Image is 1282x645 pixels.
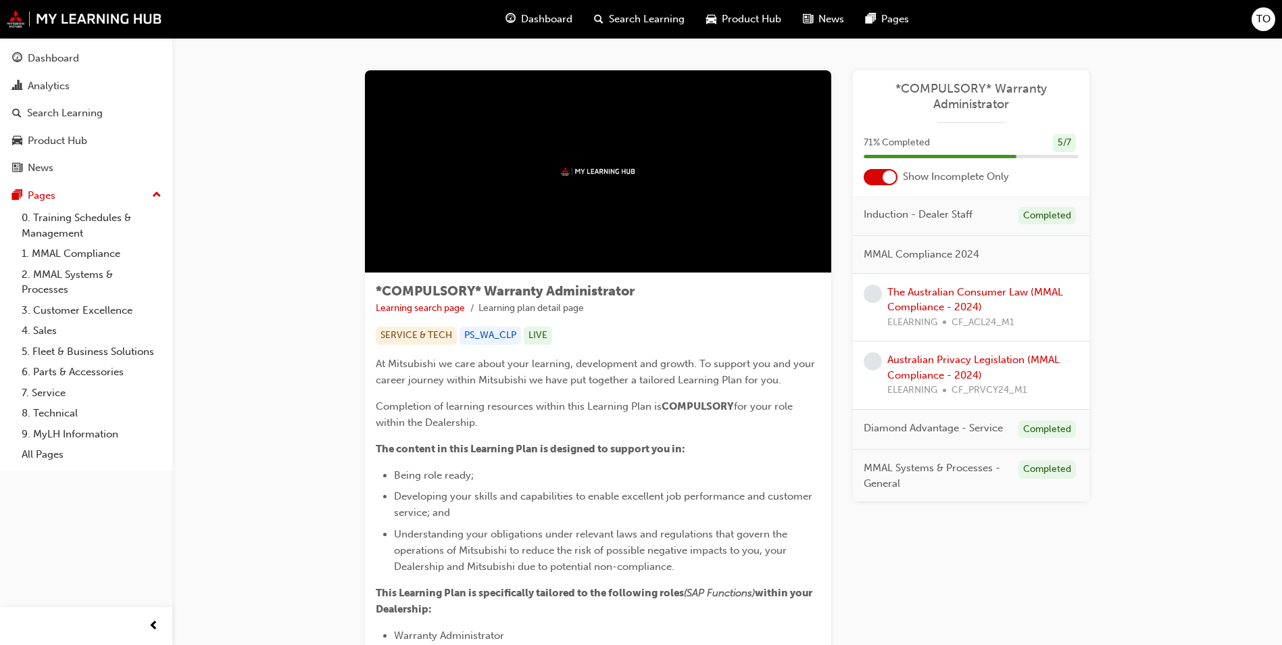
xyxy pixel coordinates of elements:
a: 0. Training Schedules & Management [16,208,167,243]
a: Analytics [5,74,167,99]
a: car-iconProduct Hub [695,5,792,33]
div: Product Hub [28,133,87,149]
a: 1. MMAL Compliance [16,243,167,264]
span: guage-icon [506,11,516,28]
span: News [818,11,844,27]
a: 9. MyLH Information [16,424,167,445]
div: Dashboard [28,51,79,66]
span: learningRecordVerb_NONE-icon [864,285,882,303]
a: 4. Sales [16,320,167,341]
span: Warranty Administrator [394,629,504,642]
a: News [5,156,167,181]
span: Understanding your obligations under relevant laws and regulations that govern the operations of ... [394,528,790,573]
a: All Pages [16,444,167,465]
button: Pages [5,183,167,208]
span: *COMPULSORY* Warranty Administrator [376,283,635,299]
span: search-icon [594,11,603,28]
span: guage-icon [12,53,22,65]
span: Search Learning [609,11,685,27]
div: 5 / 7 [1053,134,1076,152]
div: LIVE [524,327,552,345]
a: Dashboard [5,46,167,71]
span: 71 % Completed [864,135,930,151]
a: Australian Privacy Legislation (MMAL Compliance - 2024) [887,354,1060,381]
span: search-icon [12,107,22,120]
span: Diamond Advantage - Service [864,421,1003,436]
span: At Mitsubishi we care about your learning, development and growth. To support you and your career... [376,358,818,386]
div: Completed [1018,207,1076,225]
a: 6. Parts & Accessories [16,362,167,383]
span: Pages [881,11,909,27]
div: Completed [1018,460,1076,479]
a: news-iconNews [792,5,855,33]
span: ELEARNING [887,315,937,331]
span: for your role within the Dealership. [376,400,795,429]
div: Search Learning [27,105,103,121]
span: (SAP Functions) [684,587,755,599]
a: search-iconSearch Learning [583,5,695,33]
span: chart-icon [12,80,22,93]
span: news-icon [12,162,22,174]
span: Induction - Dealer Staff [864,207,972,222]
a: Search Learning [5,101,167,126]
button: DashboardAnalyticsSearch LearningProduct HubNews [5,43,167,183]
div: Pages [28,188,55,204]
a: 5. Fleet & Business Solutions [16,341,167,362]
a: 2. MMAL Systems & Processes [16,264,167,300]
div: SERVICE & TECH [376,327,457,345]
button: TO [1252,7,1275,31]
span: Product Hub [722,11,781,27]
img: mmal [7,10,162,28]
span: car-icon [12,135,22,147]
span: up-icon [152,187,162,204]
li: Learning plan detail page [478,301,584,316]
a: 3. Customer Excellence [16,300,167,321]
div: Analytics [28,78,70,94]
a: pages-iconPages [855,5,920,33]
span: ELEARNING [887,383,937,398]
span: Being role ready; [394,469,474,481]
span: pages-icon [12,190,22,202]
span: COMPULSORY [662,400,734,412]
span: within your Dealership: [376,587,814,615]
span: learningRecordVerb_NONE-icon [864,352,882,371]
span: Dashboard [521,11,572,27]
a: The Australian Consumer Law (MMAL Compliance - 2024) [887,286,1063,314]
div: PS_WA_CLP [460,327,521,345]
a: Learning search page [376,302,465,314]
a: Product Hub [5,128,167,153]
span: The content in this Learning Plan is designed to support you in: [376,443,685,455]
div: News [28,160,53,176]
span: TO [1256,11,1271,27]
a: 8. Technical [16,403,167,424]
a: *COMPULSORY* Warranty Administrator [864,81,1079,112]
span: CF_PRVCY24_M1 [952,383,1027,398]
span: news-icon [803,11,813,28]
a: 7. Service [16,383,167,404]
img: mmal [561,167,635,176]
span: Completion of learning resources within this Learning Plan is [376,400,662,412]
span: Show Incomplete Only [903,169,1009,185]
span: Developing your skills and capabilities to enable excellent job performance and customer service;... [394,490,815,519]
span: CF_ACL24_M1 [952,315,1014,331]
span: MMAL Compliance 2024 [864,247,979,262]
span: car-icon [706,11,716,28]
span: pages-icon [866,11,876,28]
span: MMAL Systems & Processes - General [864,460,1008,491]
div: Completed [1018,421,1076,439]
a: guage-iconDashboard [495,5,583,33]
span: prev-icon [149,618,159,635]
span: This Learning Plan is specifically tailored to the following roles [376,587,684,599]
